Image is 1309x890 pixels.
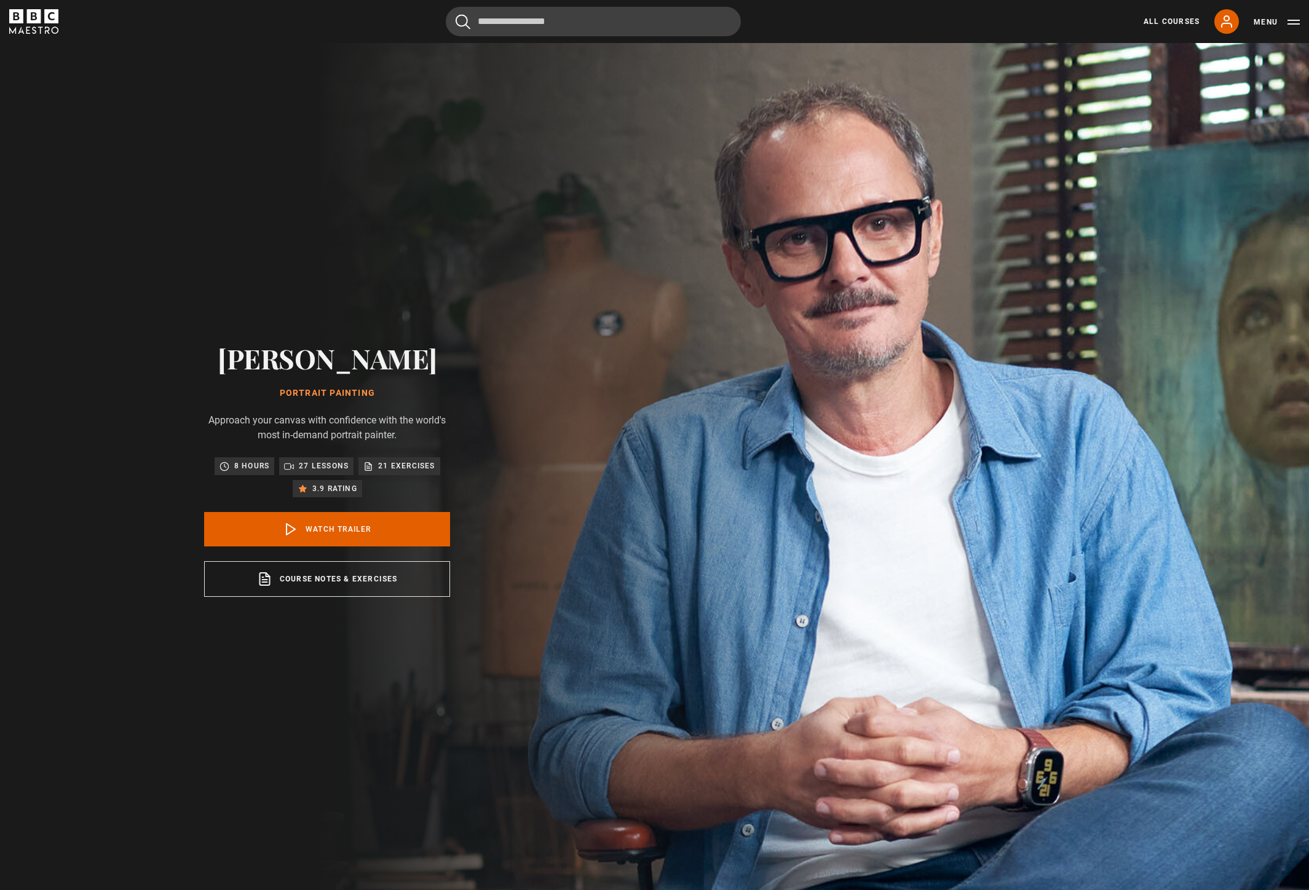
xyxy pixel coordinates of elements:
[456,14,470,30] button: Submit the search query
[312,482,357,495] p: 3.9 rating
[378,460,435,472] p: 21 exercises
[204,388,450,398] h1: Portrait Painting
[204,561,450,597] a: Course notes & exercises
[204,342,450,374] h2: [PERSON_NAME]
[1144,16,1200,27] a: All Courses
[234,460,269,472] p: 8 hours
[204,413,450,443] p: Approach your canvas with confidence with the world's most in-demand portrait painter.
[446,7,741,36] input: Search
[1254,16,1300,28] button: Toggle navigation
[299,460,349,472] p: 27 lessons
[204,512,450,546] a: Watch Trailer
[9,9,58,34] svg: BBC Maestro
